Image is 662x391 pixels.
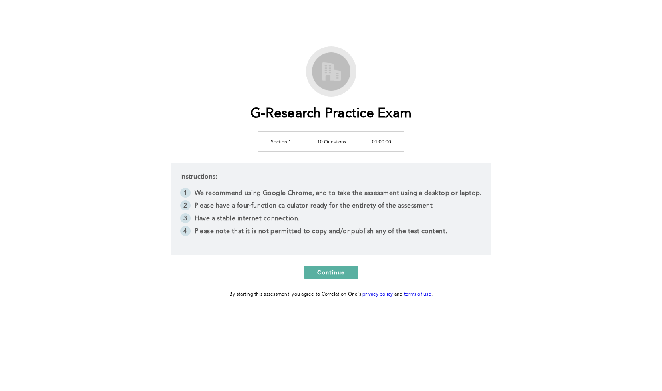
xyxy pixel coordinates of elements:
img: G-Research [309,50,353,93]
li: Have a stable internet connection. [180,213,482,226]
a: privacy policy [362,292,393,297]
span: Continue [317,268,345,276]
h1: G-Research Practice Exam [250,106,412,122]
a: terms of use [404,292,431,297]
td: 10 Questions [304,131,359,151]
td: Section 1 [258,131,304,151]
li: We recommend using Google Chrome, and to take the assessment using a desktop or laptop. [180,188,482,200]
div: By starting this assessment, you agree to Correlation One's and . [229,290,433,299]
div: Instructions: [171,163,491,255]
li: Please have a four-function calculator ready for the entirety of the assessment [180,200,482,213]
button: Continue [304,266,358,279]
li: Please note that it is not permitted to copy and/or publish any of the test content. [180,226,482,239]
td: 01:00:00 [359,131,404,151]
